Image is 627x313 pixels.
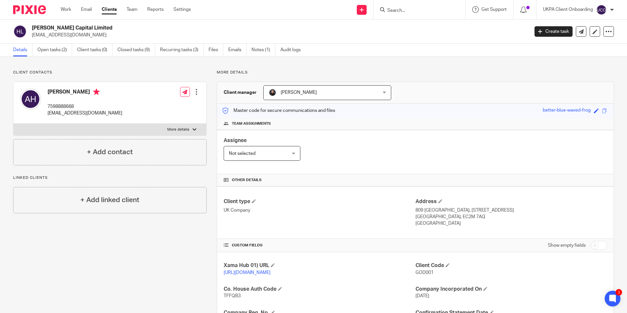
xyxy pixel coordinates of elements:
a: Clients [102,6,117,13]
a: Reports [147,6,164,13]
p: More details [167,127,189,132]
h4: Address [415,198,607,205]
h4: [PERSON_NAME] [48,89,122,97]
h4: Client type [224,198,415,205]
p: Linked clients [13,175,207,180]
a: Files [209,44,223,56]
span: TFFQB3 [224,294,241,298]
a: Open tasks (2) [37,44,72,56]
a: Client tasks (0) [77,44,112,56]
a: Notes (1) [252,44,275,56]
div: better-blue-waved-frog [543,107,591,115]
h4: + Add linked client [80,195,139,205]
p: [EMAIL_ADDRESS][DOMAIN_NAME] [48,110,122,116]
a: Audit logs [280,44,306,56]
p: 809 [GEOGRAPHIC_DATA], [STREET_ADDRESS] [415,207,607,214]
label: Show empty fields [548,242,586,249]
h4: + Add contact [87,147,133,157]
span: Not selected [229,151,255,156]
h4: CUSTOM FIELDS [224,243,415,248]
span: Assignee [224,138,247,143]
div: 3 [616,289,622,296]
img: svg%3E [20,89,41,110]
a: Team [127,6,137,13]
p: [GEOGRAPHIC_DATA], EC2M 7AQ [415,214,607,220]
p: Master code for secure communications and files [222,107,335,114]
input: Search [387,8,446,14]
a: Create task [535,26,573,37]
p: Client contacts [13,70,207,75]
img: svg%3E [13,25,27,38]
span: [DATE] [415,294,429,298]
h3: Client manager [224,89,257,96]
i: Primary [93,89,100,95]
img: Pixie [13,5,46,14]
a: Work [61,6,71,13]
a: Recurring tasks (3) [160,44,204,56]
h2: [PERSON_NAME] Capital Limited [32,25,426,31]
h4: Xama Hub 01) URL [224,262,415,269]
a: Details [13,44,32,56]
a: Emails [228,44,247,56]
h4: Company Incorporated On [415,286,607,293]
span: Team assignments [232,121,271,126]
p: UK Company [224,207,415,214]
p: More details [217,70,614,75]
a: Closed tasks (9) [117,44,155,56]
p: [GEOGRAPHIC_DATA] [415,220,607,227]
h4: Co. House Auth Code [224,286,415,293]
img: My%20Photo.jpg [269,89,276,96]
span: Other details [232,177,262,183]
p: [EMAIL_ADDRESS][DOMAIN_NAME] [32,32,525,38]
img: svg%3E [596,5,607,15]
span: [PERSON_NAME] [281,90,317,95]
a: Email [81,6,92,13]
h4: Client Code [415,262,607,269]
p: 7598888668 [48,103,122,110]
p: UKPA Client Onboarding [543,6,593,13]
a: Settings [173,6,191,13]
span: Get Support [481,7,507,12]
a: [URL][DOMAIN_NAME] [224,270,271,275]
span: GOD001 [415,270,434,275]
